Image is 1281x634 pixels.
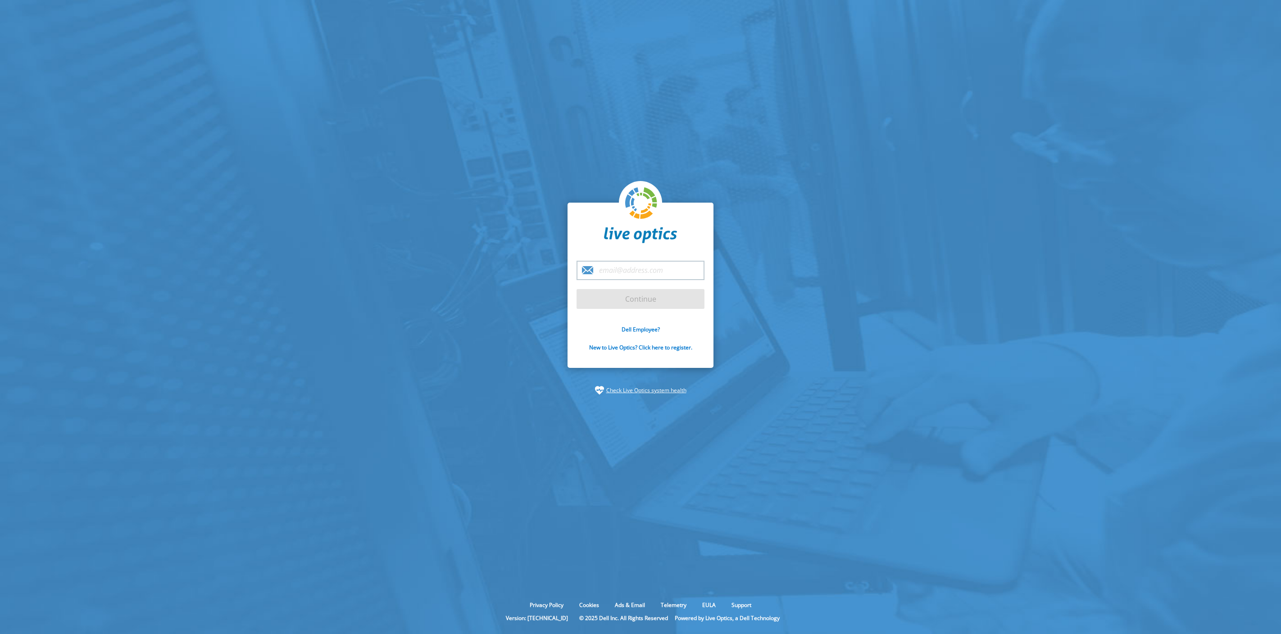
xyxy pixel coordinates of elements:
li: © 2025 Dell Inc. All Rights Reserved [575,614,672,622]
a: Privacy Policy [523,601,570,609]
li: Version: [TECHNICAL_ID] [501,614,572,622]
a: Support [725,601,758,609]
img: status-check-icon.svg [595,386,604,395]
img: liveoptics-word.svg [604,227,677,243]
input: email@address.com [577,261,704,280]
a: Ads & Email [608,601,652,609]
a: EULA [695,601,722,609]
a: Cookies [572,601,606,609]
a: Telemetry [654,601,693,609]
a: New to Live Optics? Click here to register. [589,344,692,351]
a: Check Live Optics system health [606,386,686,395]
a: Dell Employee? [622,326,660,333]
li: Powered by Live Optics, a Dell Technology [675,614,780,622]
img: liveoptics-logo.svg [625,187,658,220]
